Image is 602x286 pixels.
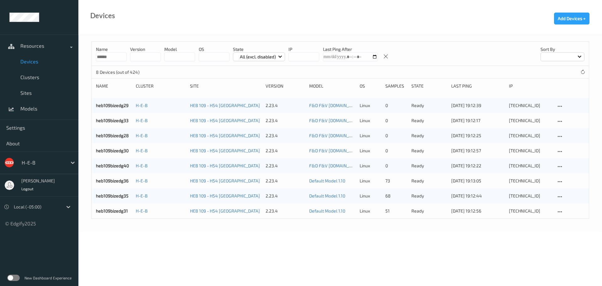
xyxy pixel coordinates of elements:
div: 2.23.4 [266,208,305,214]
p: 8 Devices (out of 424) [96,69,143,75]
div: [TECHNICAL_ID] [509,117,552,124]
p: ready [411,148,447,154]
a: H-E-B [136,118,148,123]
p: ready [411,193,447,199]
div: 2.23.4 [266,178,305,184]
a: Default Model 1.10 [309,178,345,183]
a: F&D F&V [DOMAIN_NAME] (Daily) [DATE] 16:30 [DATE] 16:30 Auto Save [309,103,448,108]
p: ready [411,208,447,214]
div: 2.23.4 [266,132,305,139]
div: 2.23.4 [266,102,305,109]
p: model [164,46,195,52]
div: Samples [385,83,407,89]
div: 0 [385,148,407,154]
div: [DATE] 19:12:22 [451,163,504,169]
a: heb109bizedg28 [96,133,129,138]
div: [TECHNICAL_ID] [509,148,552,154]
div: [DATE] 19:12:56 [451,208,504,214]
p: linux [360,208,381,214]
a: heb109bizedg40 [96,163,129,168]
div: State [411,83,447,89]
a: heb109bizedg33 [96,118,129,123]
div: Site [190,83,261,89]
div: 0 [385,163,407,169]
a: H-E-B [136,208,148,213]
a: heb109bizedg35 [96,193,129,198]
a: F&D F&V [DOMAIN_NAME] (Daily) [DATE] 16:30 [DATE] 16:30 Auto Save [309,148,448,153]
p: linux [360,178,381,184]
div: [DATE] 19:12:39 [451,102,504,109]
div: Devices [90,13,115,19]
p: State [233,46,285,52]
a: HEB 109 - H54 [GEOGRAPHIC_DATA] [190,163,260,168]
div: 73 [385,178,407,184]
a: F&D F&V [DOMAIN_NAME] (Daily) [DATE] 16:30 [DATE] 16:30 Auto Save [309,163,448,168]
div: 2.23.4 [266,163,305,169]
a: H-E-B [136,193,148,198]
div: Last Ping [451,83,504,89]
div: [TECHNICAL_ID] [509,102,552,109]
a: HEB 109 - H54 [GEOGRAPHIC_DATA] [190,148,260,153]
p: linux [360,193,381,199]
div: [TECHNICAL_ID] [509,178,552,184]
div: 68 [385,193,407,199]
div: [DATE] 19:12:25 [451,132,504,139]
p: All (excl. disabled) [238,54,278,60]
p: Sort by [541,46,584,52]
a: heb109bizedg31 [96,208,128,213]
a: H-E-B [136,133,148,138]
p: ready [411,178,447,184]
a: HEB 109 - H54 [GEOGRAPHIC_DATA] [190,103,260,108]
div: 2.23.4 [266,193,305,199]
div: [DATE] 19:12:44 [451,193,504,199]
p: ready [411,132,447,139]
p: linux [360,102,381,109]
div: [TECHNICAL_ID] [509,163,552,169]
a: HEB 109 - H54 [GEOGRAPHIC_DATA] [190,193,260,198]
div: [DATE] 19:12:17 [451,117,504,124]
a: heb109bizedg29 [96,103,129,108]
p: linux [360,148,381,154]
div: [TECHNICAL_ID] [509,132,552,139]
a: heb109bizedg36 [96,178,129,183]
a: HEB 109 - H54 [GEOGRAPHIC_DATA] [190,118,260,123]
a: heb109bizedg30 [96,148,129,153]
p: OS [199,46,230,52]
div: ip [509,83,552,89]
div: [DATE] 19:13:05 [451,178,504,184]
div: Name [96,83,131,89]
div: [TECHNICAL_ID] [509,193,552,199]
p: ready [411,102,447,109]
a: H-E-B [136,103,148,108]
p: linux [360,132,381,139]
div: 51 [385,208,407,214]
p: Last Ping After [323,46,378,52]
p: Name [96,46,127,52]
p: linux [360,117,381,124]
a: HEB 109 - H54 [GEOGRAPHIC_DATA] [190,178,260,183]
a: F&D F&V [DOMAIN_NAME] (Daily) [DATE] 16:30 [DATE] 16:30 Auto Save [309,133,448,138]
p: linux [360,163,381,169]
div: OS [360,83,381,89]
a: Default Model 1.10 [309,208,345,213]
a: HEB 109 - H54 [GEOGRAPHIC_DATA] [190,208,260,213]
div: 0 [385,132,407,139]
div: version [266,83,305,89]
div: 2.23.4 [266,117,305,124]
div: 0 [385,117,407,124]
button: Add Devices + [554,13,589,24]
div: 2.23.4 [266,148,305,154]
a: HEB 109 - H54 [GEOGRAPHIC_DATA] [190,133,260,138]
p: IP [288,46,319,52]
p: version [130,46,161,52]
a: Default Model 1.10 [309,193,345,198]
div: Model [309,83,355,89]
p: ready [411,163,447,169]
a: H-E-B [136,148,148,153]
p: ready [411,117,447,124]
div: [TECHNICAL_ID] [509,208,552,214]
div: 0 [385,102,407,109]
div: Cluster [136,83,186,89]
a: H-E-B [136,163,148,168]
div: [DATE] 19:12:57 [451,148,504,154]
